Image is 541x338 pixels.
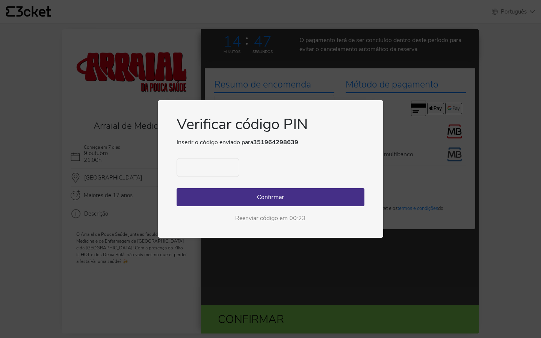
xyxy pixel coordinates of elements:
[177,115,364,138] h1: Verificar código PIN
[235,214,288,223] span: Reenviar código em
[289,214,306,223] div: 00:23
[177,188,364,206] button: Confirmar
[177,138,364,147] p: Inserir o código enviado para
[253,138,298,146] strong: 351964298639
